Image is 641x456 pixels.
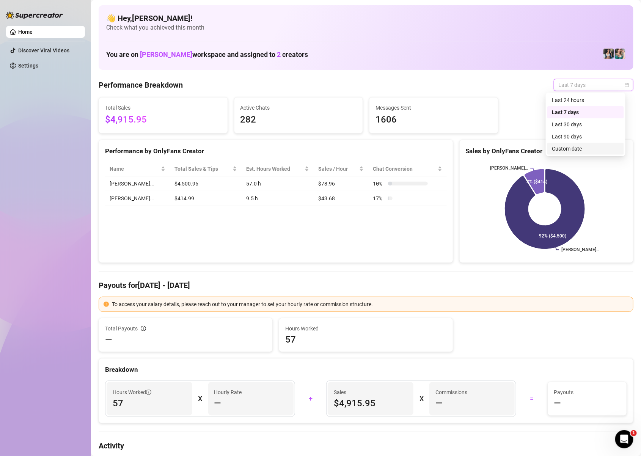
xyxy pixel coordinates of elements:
[198,393,202,405] div: X
[242,191,314,206] td: 9.5 h
[99,440,633,451] h4: Activity
[521,393,543,405] div: =
[18,47,69,53] a: Discover Viral Videos
[547,118,624,131] div: Last 30 days
[554,388,621,396] span: Payouts
[547,94,624,106] div: Last 24 hours
[285,324,446,333] span: Hours Worked
[615,430,633,448] iframe: Intercom live chat
[214,388,242,396] article: Hourly Rate
[105,365,627,375] div: Breakdown
[146,390,151,395] span: info-circle
[419,393,423,405] div: X
[6,11,63,19] img: logo-BBDzfeDw.svg
[240,104,357,112] span: Active Chats
[625,83,629,87] span: calendar
[104,302,109,307] span: exclamation-circle
[174,165,231,173] span: Total Sales & Tips
[552,96,619,104] div: Last 24 hours
[141,326,146,331] span: info-circle
[105,333,112,346] span: —
[113,397,186,409] span: 57
[300,393,322,405] div: +
[552,108,619,116] div: Last 7 days
[246,165,303,173] div: Est. Hours Worked
[285,333,446,346] span: 57
[314,191,368,206] td: $43.68
[334,397,407,409] span: $4,915.95
[314,176,368,191] td: $78.96
[373,179,385,188] span: 10 %
[318,165,358,173] span: Sales / Hour
[106,24,626,32] span: Check what you achieved this month
[105,146,447,156] div: Performance by OnlyFans Creator
[552,145,619,153] div: Custom date
[547,131,624,143] div: Last 90 days
[105,113,222,127] span: $4,915.95
[373,194,385,203] span: 17 %
[334,388,407,396] span: Sales
[547,143,624,155] div: Custom date
[435,388,467,396] article: Commissions
[105,191,170,206] td: [PERSON_NAME]…
[105,324,138,333] span: Total Payouts
[466,146,627,156] div: Sales by OnlyFans Creator
[105,162,170,176] th: Name
[99,80,183,90] h4: Performance Breakdown
[547,106,624,118] div: Last 7 days
[18,63,38,69] a: Settings
[106,13,626,24] h4: 👋 Hey, [PERSON_NAME] !
[490,166,528,171] text: [PERSON_NAME]…
[214,397,222,409] span: —
[105,176,170,191] td: [PERSON_NAME]…
[277,50,281,58] span: 2
[603,49,614,59] img: Katy
[615,49,625,59] img: Zaddy
[552,120,619,129] div: Last 30 days
[373,165,436,173] span: Chat Conversion
[170,176,242,191] td: $4,500.96
[368,162,446,176] th: Chat Conversion
[561,247,599,253] text: [PERSON_NAME]…
[242,176,314,191] td: 57.0 h
[631,430,637,436] span: 1
[99,280,633,291] h4: Payouts for [DATE] - [DATE]
[375,104,492,112] span: Messages Sent
[112,300,628,308] div: To access your salary details, please reach out to your manager to set your hourly rate or commis...
[106,50,308,59] h1: You are on workspace and assigned to creators
[113,388,151,396] span: Hours Worked
[314,162,368,176] th: Sales / Hour
[240,113,357,127] span: 282
[110,165,159,173] span: Name
[554,397,561,409] span: —
[170,162,242,176] th: Total Sales & Tips
[170,191,242,206] td: $414.99
[18,29,33,35] a: Home
[558,79,629,91] span: Last 7 days
[435,397,443,409] span: —
[552,132,619,141] div: Last 90 days
[105,104,222,112] span: Total Sales
[375,113,492,127] span: 1606
[140,50,192,58] span: [PERSON_NAME]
